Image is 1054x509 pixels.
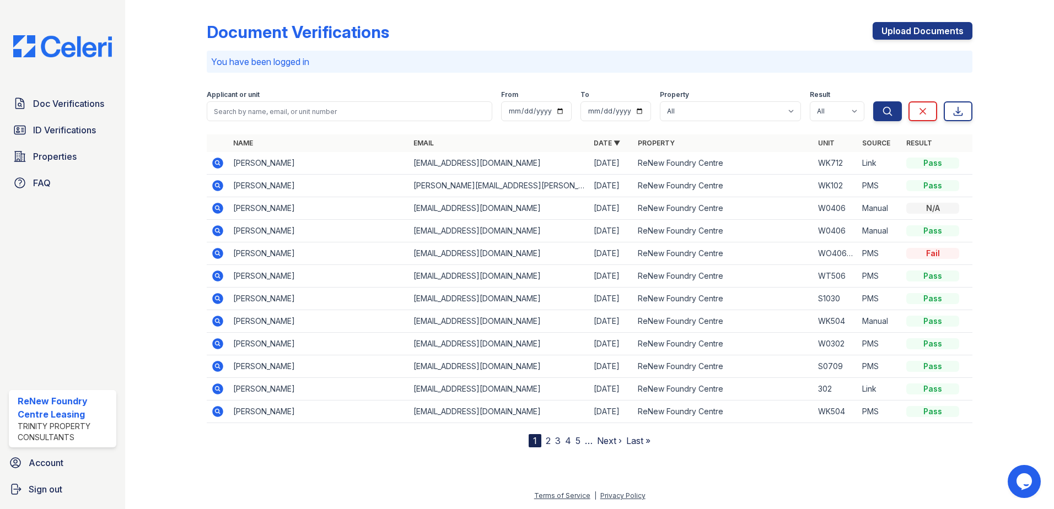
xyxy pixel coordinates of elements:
td: ReNew Foundry Centre [633,288,814,310]
div: Pass [906,383,959,394]
td: Link [858,152,902,175]
td: Link [858,378,902,400]
td: PMS [858,242,902,265]
div: Pass [906,316,959,327]
div: ReNew Foundry Centre Leasing [18,394,112,421]
td: ReNew Foundry Centre [633,242,814,265]
td: 302 [814,378,858,400]
a: 2 [546,435,551,446]
label: Result [810,90,830,99]
span: Sign out [29,483,62,496]
td: [PERSON_NAME] [229,265,409,288]
div: Pass [906,406,959,417]
span: Account [29,456,63,469]
td: [EMAIL_ADDRESS][DOMAIN_NAME] [409,220,589,242]
td: ReNew Foundry Centre [633,400,814,423]
a: Doc Verifications [9,93,116,115]
td: Manual [858,197,902,220]
td: [PERSON_NAME] [229,378,409,400]
span: FAQ [33,176,51,189]
a: Account [4,452,121,474]
div: Pass [906,225,959,236]
a: Name [233,139,253,147]
td: Manual [858,220,902,242]
td: [EMAIL_ADDRESS][DOMAIN_NAME] [409,355,589,378]
td: [PERSON_NAME] [229,310,409,333]
label: To [580,90,589,99]
td: [DATE] [589,152,633,175]
td: [DATE] [589,355,633,378]
a: Date ▼ [594,139,620,147]
td: W0406 [814,197,858,220]
td: [DATE] [589,400,633,423]
td: ReNew Foundry Centre [633,197,814,220]
div: Fail [906,248,959,259]
a: Privacy Policy [600,491,646,500]
div: Pass [906,338,959,349]
input: Search by name, email, or unit number [207,101,492,121]
div: Pass [906,180,959,191]
iframe: chat widget [1008,465,1043,498]
td: [EMAIL_ADDRESS][DOMAIN_NAME] [409,400,589,423]
td: [EMAIL_ADDRESS][DOMAIN_NAME] [409,378,589,400]
td: [PERSON_NAME] [229,242,409,265]
td: PMS [858,355,902,378]
td: [DATE] [589,220,633,242]
td: [PERSON_NAME] [229,175,409,197]
td: [DATE] [589,197,633,220]
a: 3 [555,435,561,446]
label: From [501,90,518,99]
td: [EMAIL_ADDRESS][DOMAIN_NAME] [409,310,589,333]
td: [PERSON_NAME] [229,152,409,175]
td: WO406-4 [814,242,858,265]
td: PMS [858,175,902,197]
td: WK102 [814,175,858,197]
td: [PERSON_NAME] [229,355,409,378]
td: [DATE] [589,242,633,265]
td: S1030 [814,288,858,310]
td: [DATE] [589,288,633,310]
a: Properties [9,145,116,167]
div: Document Verifications [207,22,389,42]
td: Manual [858,310,902,333]
a: Property [638,139,675,147]
td: ReNew Foundry Centre [633,152,814,175]
td: W0406 [814,220,858,242]
td: PMS [858,265,902,288]
a: ID Verifications [9,119,116,141]
a: FAQ [9,172,116,194]
td: [EMAIL_ADDRESS][DOMAIN_NAME] [409,197,589,220]
td: ReNew Foundry Centre [633,378,814,400]
td: ReNew Foundry Centre [633,265,814,288]
td: ReNew Foundry Centre [633,310,814,333]
span: … [585,434,593,447]
td: [DATE] [589,310,633,333]
img: CE_Logo_Blue-a8612792a0a2168367f1c8372b55b34899dd931a85d93a1a3d3e32e68fde9ad4.png [4,35,121,57]
td: [PERSON_NAME] [229,288,409,310]
td: [EMAIL_ADDRESS][DOMAIN_NAME] [409,152,589,175]
span: Doc Verifications [33,97,104,110]
td: [DATE] [589,333,633,355]
td: [EMAIL_ADDRESS][DOMAIN_NAME] [409,288,589,310]
p: You have been logged in [211,55,968,68]
a: Source [862,139,890,147]
td: [EMAIL_ADDRESS][DOMAIN_NAME] [409,242,589,265]
label: Property [660,90,689,99]
td: WK504 [814,310,858,333]
div: Pass [906,270,959,281]
a: Upload Documents [873,22,972,40]
td: [DATE] [589,265,633,288]
label: Applicant or unit [207,90,260,99]
div: | [594,491,596,500]
td: W0302 [814,333,858,355]
div: Pass [906,361,959,372]
div: Pass [906,158,959,169]
td: [EMAIL_ADDRESS][DOMAIN_NAME] [409,265,589,288]
td: [PERSON_NAME] [229,400,409,423]
td: ReNew Foundry Centre [633,355,814,378]
div: N/A [906,203,959,214]
a: Unit [818,139,835,147]
a: Terms of Service [534,491,590,500]
td: WK504 [814,400,858,423]
td: WK712 [814,152,858,175]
